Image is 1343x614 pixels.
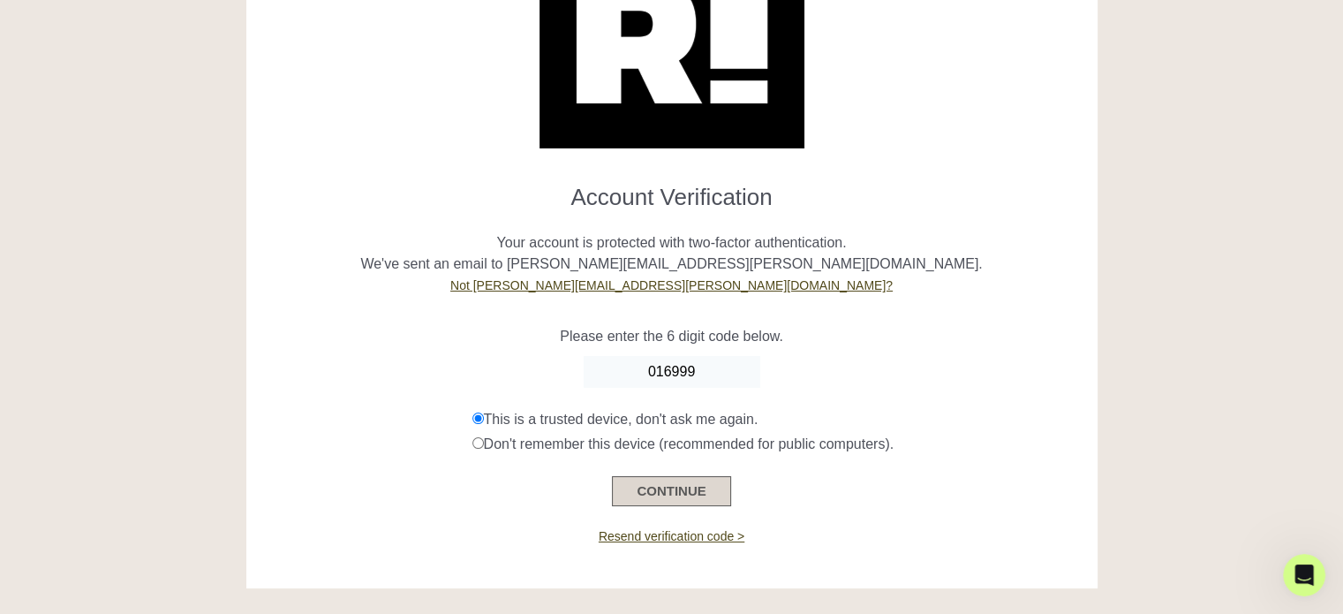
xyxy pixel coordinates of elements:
div: Don't remember this device (recommended for public computers). [472,434,1084,455]
h1: Account Verification [260,170,1084,211]
input: Enter Code [584,356,760,388]
p: Please enter the 6 digit code below. [260,326,1084,347]
button: CONTINUE [612,476,730,506]
p: Your account is protected with two-factor authentication. We've sent an email to [PERSON_NAME][EM... [260,211,1084,296]
iframe: Intercom live chat [1283,554,1325,596]
a: Resend verification code > [599,529,744,543]
a: Not [PERSON_NAME][EMAIL_ADDRESS][PERSON_NAME][DOMAIN_NAME]? [450,278,893,292]
div: This is a trusted device, don't ask me again. [472,409,1084,430]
